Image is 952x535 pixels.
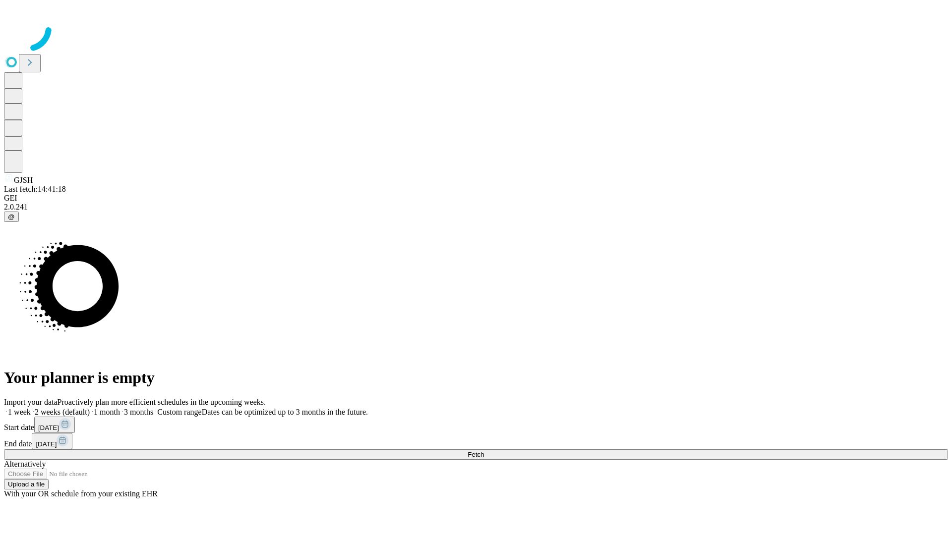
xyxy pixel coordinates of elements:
[94,408,120,416] span: 1 month
[4,398,58,406] span: Import your data
[4,417,948,433] div: Start date
[4,194,948,203] div: GEI
[4,479,49,489] button: Upload a file
[32,433,72,449] button: [DATE]
[38,424,59,431] span: [DATE]
[4,433,948,449] div: End date
[58,398,266,406] span: Proactively plan more efficient schedules in the upcoming weeks.
[34,417,75,433] button: [DATE]
[4,203,948,212] div: 2.0.241
[8,213,15,220] span: @
[4,460,46,468] span: Alternatively
[4,489,158,498] span: With your OR schedule from your existing EHR
[8,408,31,416] span: 1 week
[35,408,90,416] span: 2 weeks (default)
[36,440,57,448] span: [DATE]
[4,212,19,222] button: @
[157,408,201,416] span: Custom range
[4,369,948,387] h1: Your planner is empty
[4,449,948,460] button: Fetch
[14,176,33,184] span: GJSH
[4,185,66,193] span: Last fetch: 14:41:18
[202,408,368,416] span: Dates can be optimized up to 3 months in the future.
[468,451,484,458] span: Fetch
[124,408,153,416] span: 3 months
